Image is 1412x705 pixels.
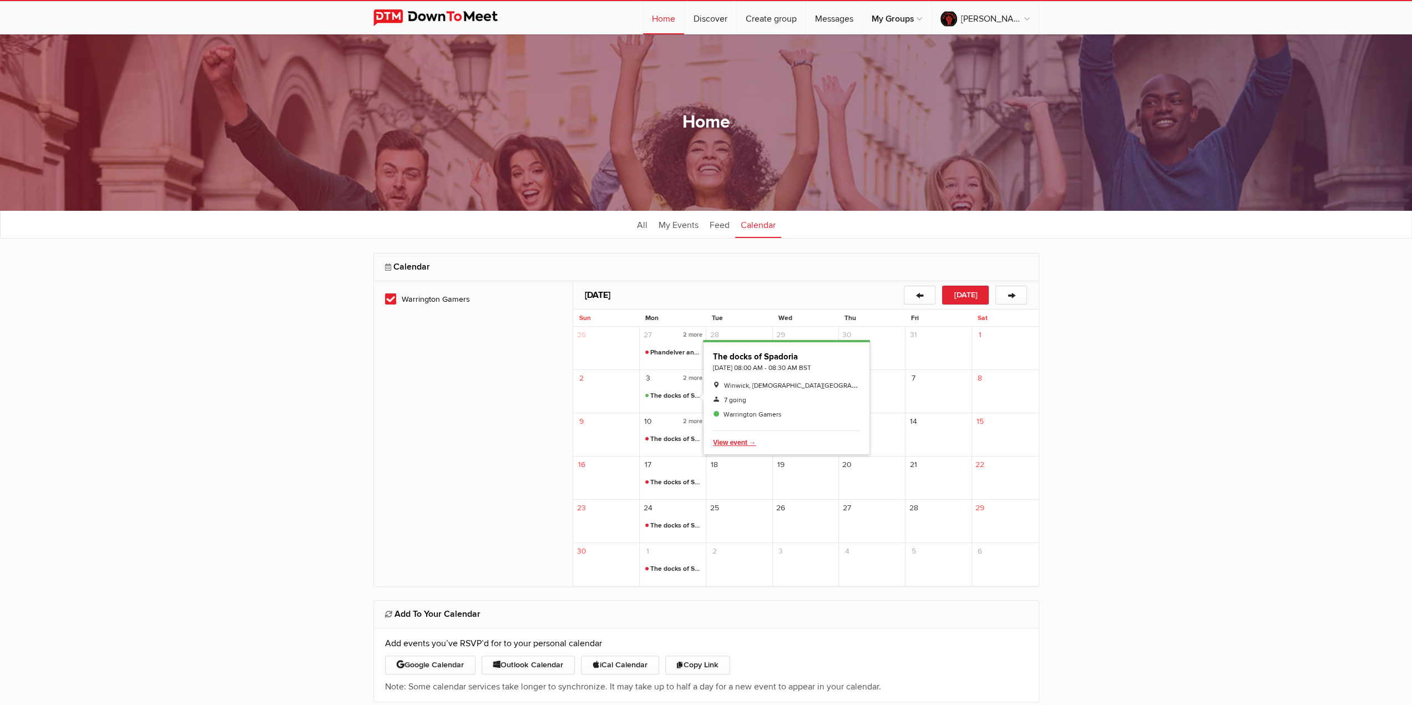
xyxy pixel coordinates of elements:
span: 26 [773,500,788,515]
span: Sun [579,314,590,322]
span: 3 [640,371,655,386]
a: Calendar [735,210,781,238]
span: 30 [839,327,854,342]
span: 27 [839,500,854,515]
span: 10 [640,414,655,429]
span: 27 [640,327,655,342]
span: 8 [973,371,988,386]
span: 28 [906,500,921,515]
span: Tue [712,314,723,322]
button: Delete [713,431,860,454]
span: Thu [844,314,856,322]
span: 2 [574,371,589,386]
a: Feed [704,210,735,238]
span: 1 [973,327,988,342]
span: 30 [574,544,589,559]
a: Messages [806,1,862,34]
span: 23 [574,500,589,515]
span: The docks of Spadoria [645,519,701,532]
p: Add events you’ve RSVP’d for to your personal calendar [385,637,1028,650]
button: iCal Calendar [581,656,659,674]
span: 2 more [680,327,705,342]
a: My Groups [863,1,931,34]
span: 21 [906,457,921,472]
span: Wed [778,314,792,322]
span: 2 more [680,371,705,386]
span: Warrington Gamers [385,292,470,307]
img: DownToMeet [373,9,515,26]
span: 16 [574,457,589,472]
span: 25 [707,500,722,515]
span: 29 [973,500,988,515]
span: 31 [906,327,921,342]
span: 26 [574,327,589,342]
span: The docks of Spadoria [645,476,701,489]
span: 24 [640,500,655,515]
span: 7 [906,371,921,386]
span: 3 [773,544,788,559]
span: 19 [773,457,788,472]
span: 2 [707,544,722,559]
button: Copy Link [665,656,730,674]
a: Home [643,1,684,34]
a: My Events [653,210,704,238]
span: The docks of Spadoria [713,350,860,363]
button: Outlook Calendar [482,656,575,674]
a: Create group [737,1,806,34]
h1: Home [682,111,730,134]
span: 6 [973,544,988,559]
span: 28 [707,327,722,342]
span: The docks of Spadoria [645,562,701,576]
h2: Add To Your Calendar [385,601,1028,627]
span: The docks of Spadoria [645,433,701,446]
p: Note: Some calendar services take longer to synchronize. It may take up to half a day for a new e... [385,680,1028,693]
span: 4 [839,544,854,559]
span: 18 [707,457,722,472]
span: 2 more [680,414,705,429]
div: [DATE] 08:00 AM - 08:30 AM BST [713,363,860,373]
span: 15 [973,414,988,429]
span: 1 [640,544,655,559]
button: Google Calendar [385,656,475,674]
span: 17 [640,457,655,472]
span: Phandelver and Below [645,346,701,359]
span: 20 [839,457,854,472]
span: 9 [574,414,589,429]
button: ← [904,286,935,305]
span: Delete [713,436,855,449]
a: Discover [685,1,736,34]
span: Winwick, [DEMOGRAPHIC_DATA][GEOGRAPHIC_DATA], [GEOGRAPHIC_DATA], [GEOGRAPHIC_DATA], [GEOGRAPHIC_D... [724,379,1095,390]
a: All [631,210,653,238]
span: The docks of Spadoria [645,389,701,403]
span: 5 [906,544,921,559]
h2: [DATE] [584,281,610,309]
span: 7 going [724,396,746,404]
a: [PERSON_NAME] is to blame. [932,1,1039,34]
span: Sat [978,314,988,322]
button: → [995,286,1027,305]
span: 14 [906,414,921,429]
span: Warrington Gamers [723,410,782,419]
span: Fri [911,314,919,322]
span: Mon [645,314,659,322]
h2: Calendar [385,253,1028,280]
button: [DATE] [942,286,989,305]
span: 29 [773,327,788,342]
span: 22 [973,457,988,472]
